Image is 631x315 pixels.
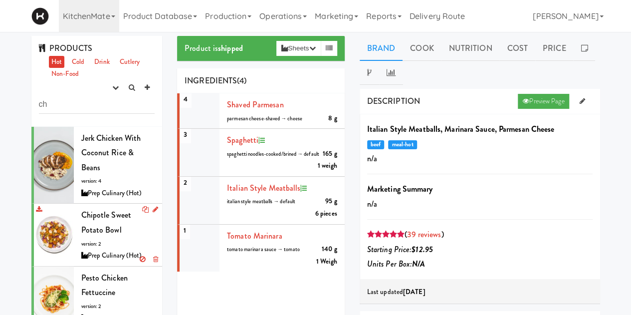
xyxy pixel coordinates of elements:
p: n/a [367,197,593,212]
span: parmesan cheese-shaved → cheese [227,115,302,122]
li: 2Italian Style Meatballs95 gitalian style meatballs → default6 pieces [177,177,345,225]
a: Cost [499,36,535,61]
a: Hot [49,56,64,68]
span: Product is [185,42,243,54]
i: Recipe [300,185,307,192]
button: Sheets [276,41,320,56]
a: Price [535,36,574,61]
b: shipped [218,42,243,54]
span: 4 [180,90,192,108]
a: Brand [360,36,403,61]
b: [DATE] [403,287,425,297]
span: DESCRIPTION [367,95,420,107]
a: Italian Style Meatballs [227,182,300,194]
li: 3spaghetti165 gspaghetti noodles-cooked/brined → default1 weigh [177,129,345,177]
div: 165 g [323,148,337,160]
div: 95 g [325,195,337,208]
a: Preview Page [518,94,569,109]
span: meal-hot [388,140,417,149]
a: Cook [403,36,441,61]
a: 39 reviews [407,229,441,240]
span: 3 [180,126,191,143]
li: Chipotle Sweet Potato Bowlversion: 2Prep Culinary (Hot) [31,204,163,266]
img: Micromart [31,7,49,25]
span: Pesto Chicken Fettuccine [81,272,128,299]
span: version: 4 [81,177,102,185]
span: tomato marinara sauce → tomato [227,246,300,253]
a: Nutrition [441,36,500,61]
b: Italian Style Meatballs, Marinara Sauce, Parmesan Cheese [367,123,555,135]
a: Drink [92,56,112,68]
div: 1 weigh [318,160,337,172]
span: (4) [237,75,246,86]
span: version: 2 [81,240,102,248]
b: Marketing Summary [367,183,433,195]
span: Chipotle Sweet Potato Bowl [81,209,131,236]
a: Tomato Marinara [227,230,282,242]
span: italian style meatballs → default [227,198,295,205]
i: Starting Price: [367,244,433,255]
i: Units Per Box: [367,258,425,270]
a: Cutlery [117,56,143,68]
div: 1 Weigh [316,256,337,268]
p: n/a [367,151,593,166]
span: 1 [180,222,190,239]
a: Non-Food [49,68,82,80]
a: Shaved Parmesan [227,99,284,110]
span: beef [367,140,385,149]
li: 4Shaved Parmesan8 gparmesan cheese-shaved → cheese [177,93,345,129]
span: 2 [180,174,191,191]
li: 1Tomato Marinara140 gtomato marinara sauce → tomato1 Weigh [177,225,345,272]
a: Cold [69,56,87,68]
input: Search dishes [39,95,155,114]
span: Last updated [367,287,425,297]
div: 6 pieces [315,208,337,220]
div: Prep Culinary (Hot) [81,250,155,262]
div: ( ) [367,227,593,242]
div: 8 g [328,112,337,125]
b: N/A [412,258,425,270]
span: spaghetti noodles-cooked/brined → default [227,150,319,158]
span: PRODUCTS [39,42,93,54]
li: Jerk Chicken with Coconut Rice & Beansversion: 4Prep Culinary (Hot) [31,127,163,204]
div: Prep Culinary (Hot) [81,187,155,200]
i: Recipe [258,137,265,144]
div: 140 g [322,243,337,256]
span: Jerk Chicken with Coconut Rice & Beans [81,132,141,173]
b: $12.95 [412,244,433,255]
span: INGREDIENTS [185,75,237,86]
a: spaghetti [227,134,258,146]
span: version: 2 [81,303,102,310]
